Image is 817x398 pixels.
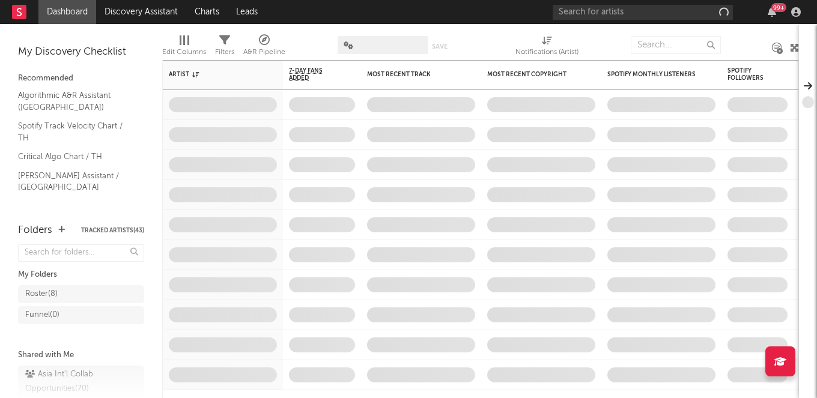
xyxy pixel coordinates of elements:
a: [PERSON_NAME] Assistant / [GEOGRAPHIC_DATA] [18,169,132,194]
input: Search... [631,36,721,54]
div: Shared with Me [18,348,144,363]
div: Edit Columns [162,30,206,65]
button: Save [432,43,448,50]
div: My Discovery Checklist [18,45,144,59]
div: Notifications (Artist) [515,30,579,65]
input: Search for artists [553,5,733,20]
div: A&R Pipeline [243,45,285,59]
div: A&R Pipeline [243,30,285,65]
div: 99 + [771,3,786,12]
div: My Folders [18,268,144,282]
div: Folders [18,223,52,238]
a: Spotify Track Velocity Chart / TH [18,119,132,144]
div: Roster ( 8 ) [25,287,58,301]
div: Recommended [18,71,144,86]
div: Edit Columns [162,45,206,59]
a: Critical Algo Chart / TH [18,150,132,163]
a: Roster(8) [18,285,144,303]
div: Filters [215,30,234,65]
div: Funnel ( 0 ) [25,308,59,322]
div: Spotify Monthly Listeners [607,71,697,78]
div: Most Recent Track [367,71,457,78]
a: Algorithmic A&R Assistant ([GEOGRAPHIC_DATA]) [18,89,132,113]
div: Artist [169,71,259,78]
span: 7-Day Fans Added [289,67,337,82]
button: Tracked Artists(43) [81,228,144,234]
div: Asia Int'l Collab Opportunities ( 70 ) [25,367,134,396]
a: Shazam Top 200 / TH [18,200,132,213]
button: 99+ [768,7,776,17]
div: Spotify Followers [727,67,770,82]
div: Notifications (Artist) [515,45,579,59]
a: Funnel(0) [18,306,144,324]
div: Filters [215,45,234,59]
div: Most Recent Copyright [487,71,577,78]
input: Search for folders... [18,244,144,262]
